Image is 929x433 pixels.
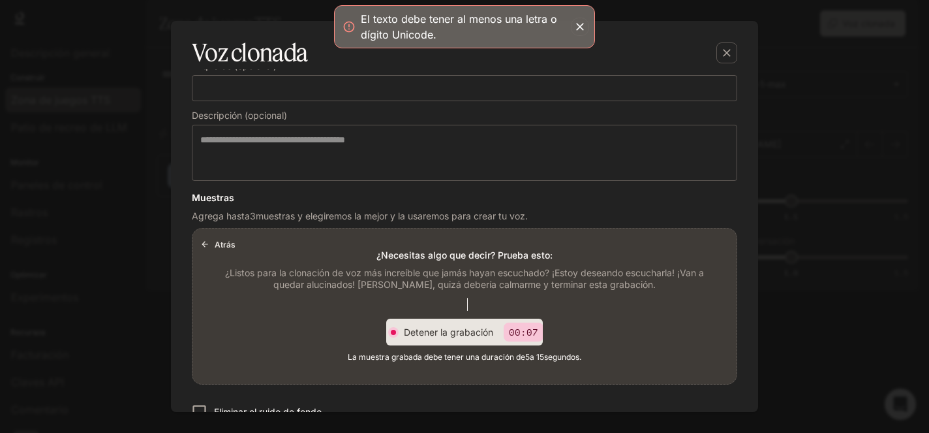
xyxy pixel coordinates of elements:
[544,352,581,362] font: segundos.
[361,12,557,41] font: El texto debe tener al menos una letra o dígito Unicode.
[256,210,528,221] font: muestras y elegiremos la mejor y la usaremos para crear tu voz.
[192,210,250,221] font: Agrega hasta
[192,192,234,203] font: Muestras
[214,406,322,417] font: Eliminar el ruido de fondo
[192,37,307,68] font: Voz clonada
[192,110,287,121] font: Descripción (opcional)
[198,234,241,255] button: Atrás
[509,325,538,339] font: 00:07
[536,352,544,362] font: 15
[250,210,256,221] font: 3
[348,352,525,362] font: La muestra grabada debe tener una duración de
[530,352,534,362] font: a
[404,327,493,338] font: Detener la grabación
[386,319,543,345] div: Detener la grabación00:07
[525,352,530,362] font: 5
[376,249,553,261] font: ¿Necesitas algo que decir? Prueba esto:
[215,240,236,249] font: Atrás
[225,267,704,290] font: ¿Listos para la clonación de voz más increíble que jamás hayan escuchado? ¡Estoy deseando escucha...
